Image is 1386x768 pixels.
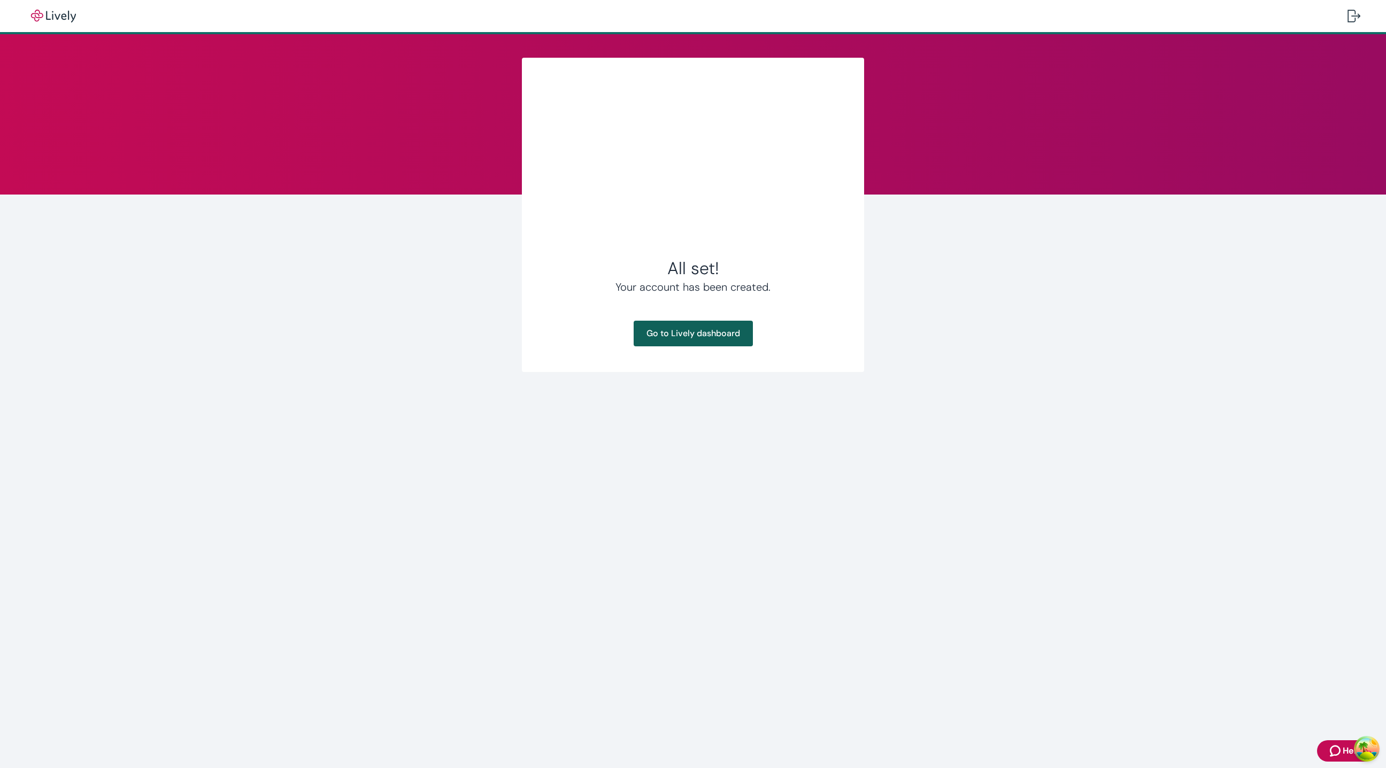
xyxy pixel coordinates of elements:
[1330,744,1343,757] svg: Zendesk support icon
[1339,3,1369,29] button: Log out
[634,321,753,346] a: Go to Lively dashboard
[1356,738,1377,759] button: Open Tanstack query devtools
[1317,740,1374,762] button: Zendesk support iconHelp
[548,258,838,279] h2: All set!
[1343,744,1361,757] span: Help
[548,279,838,295] h4: Your account has been created.
[24,10,83,22] img: Lively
